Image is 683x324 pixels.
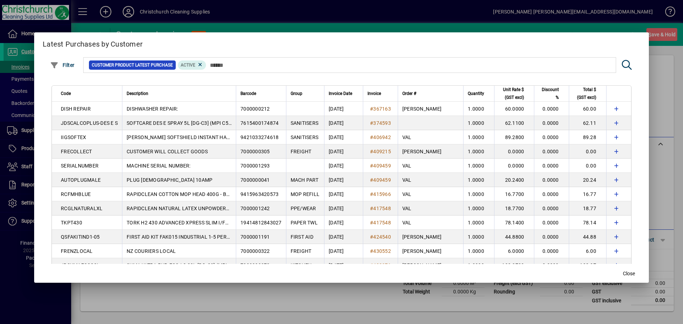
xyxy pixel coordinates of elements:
[534,201,568,216] td: 0.0000
[61,262,100,268] span: JDSUMAECO20L
[373,134,391,140] span: 406942
[291,262,312,268] span: KITCHEN
[373,191,391,197] span: 415966
[61,106,91,112] span: DISH REPAIR
[534,258,568,272] td: 0.0000
[324,187,363,201] td: [DATE]
[463,201,494,216] td: 1.0000
[463,144,494,159] td: 1.0000
[569,216,606,230] td: 78.14
[61,191,91,197] span: RCFMHBLUE
[127,106,178,112] span: DISHWASHER REPAIR:
[240,90,256,97] span: Barcode
[127,134,267,140] span: [PERSON_NAME] SOFTSHIELD INSTANT HAND SANITISER 5L
[240,120,279,126] span: 7615400174874
[623,270,635,277] span: Close
[463,230,494,244] td: 1.0000
[468,90,484,97] span: Quantity
[324,144,363,159] td: [DATE]
[373,234,391,240] span: 424540
[367,219,393,227] a: #417548
[240,163,270,169] span: 7000001293
[463,159,494,173] td: 1.0000
[291,120,319,126] span: SANITISERS
[61,90,118,97] div: Code
[367,190,393,198] a: #415966
[569,173,606,187] td: 20.24
[468,90,491,97] div: Quantity
[569,144,606,159] td: 0.00
[329,90,359,97] div: Invoice Date
[367,261,393,269] a: #432971
[398,230,463,244] td: [PERSON_NAME]
[398,258,463,272] td: [PERSON_NAME]
[494,216,534,230] td: 78.1400
[463,130,494,144] td: 1.0000
[291,177,318,183] span: MACH PART
[373,163,391,169] span: 409459
[324,130,363,144] td: [DATE]
[61,90,71,97] span: Code
[324,102,363,116] td: [DATE]
[398,159,463,173] td: VAL
[398,144,463,159] td: [PERSON_NAME]
[127,163,191,169] span: MACHINE SERIAL NUMBER:
[534,144,568,159] td: 0.0000
[61,234,100,240] span: QSFAKITIND1-05
[373,120,391,126] span: 374593
[240,149,270,154] span: 7000000305
[370,262,373,268] span: #
[127,206,300,211] span: RAPIDCLEAN NATURAL LATEX UNPOWDERED GLOVES EXTRA LARGE 100S
[367,148,393,155] a: #409215
[329,90,352,97] span: Invoice Date
[240,248,270,254] span: 7000000322
[61,149,92,154] span: FRECOLLECT
[127,248,176,254] span: NZ COURIERS LOCAL
[373,106,391,112] span: 367163
[573,86,603,101] div: Total $ (GST excl)
[127,120,233,126] span: SOFTCARE DES E SPRAY 5L [DG-C3] (MPI C54)
[539,86,558,101] span: Discount %
[291,248,312,254] span: FREIGHT
[370,149,373,154] span: #
[534,216,568,230] td: 0.0000
[539,86,565,101] div: Discount %
[367,176,393,184] a: #409459
[618,267,640,280] button: Close
[240,234,270,240] span: 7000001191
[324,244,363,258] td: [DATE]
[291,206,316,211] span: PPE/WEAR
[494,258,534,272] td: 132.3700
[402,90,416,97] span: Order #
[127,90,148,97] span: Description
[373,206,391,211] span: 417548
[569,258,606,272] td: 132.37
[291,234,313,240] span: FIRST AID
[367,205,393,212] a: #417548
[181,63,195,68] span: Active
[370,120,373,126] span: #
[463,258,494,272] td: 1.0000
[398,173,463,187] td: VAL
[370,206,373,211] span: #
[534,116,568,130] td: 0.0000
[324,258,363,272] td: [DATE]
[367,247,393,255] a: #430552
[534,102,568,116] td: 0.0000
[494,201,534,216] td: 18.7700
[569,130,606,144] td: 89.28
[324,230,363,244] td: [DATE]
[127,149,208,154] span: CUSTOMER WILL COLLECT GOODS
[534,159,568,173] td: 0.0000
[324,201,363,216] td: [DATE]
[367,90,393,97] div: Invoice
[398,201,463,216] td: VAL
[463,244,494,258] td: 1.0000
[324,216,363,230] td: [DATE]
[370,163,373,169] span: #
[240,206,270,211] span: 7000001242
[398,102,463,116] td: [PERSON_NAME]
[569,159,606,173] td: 0.00
[463,173,494,187] td: 1.0000
[324,173,363,187] td: [DATE]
